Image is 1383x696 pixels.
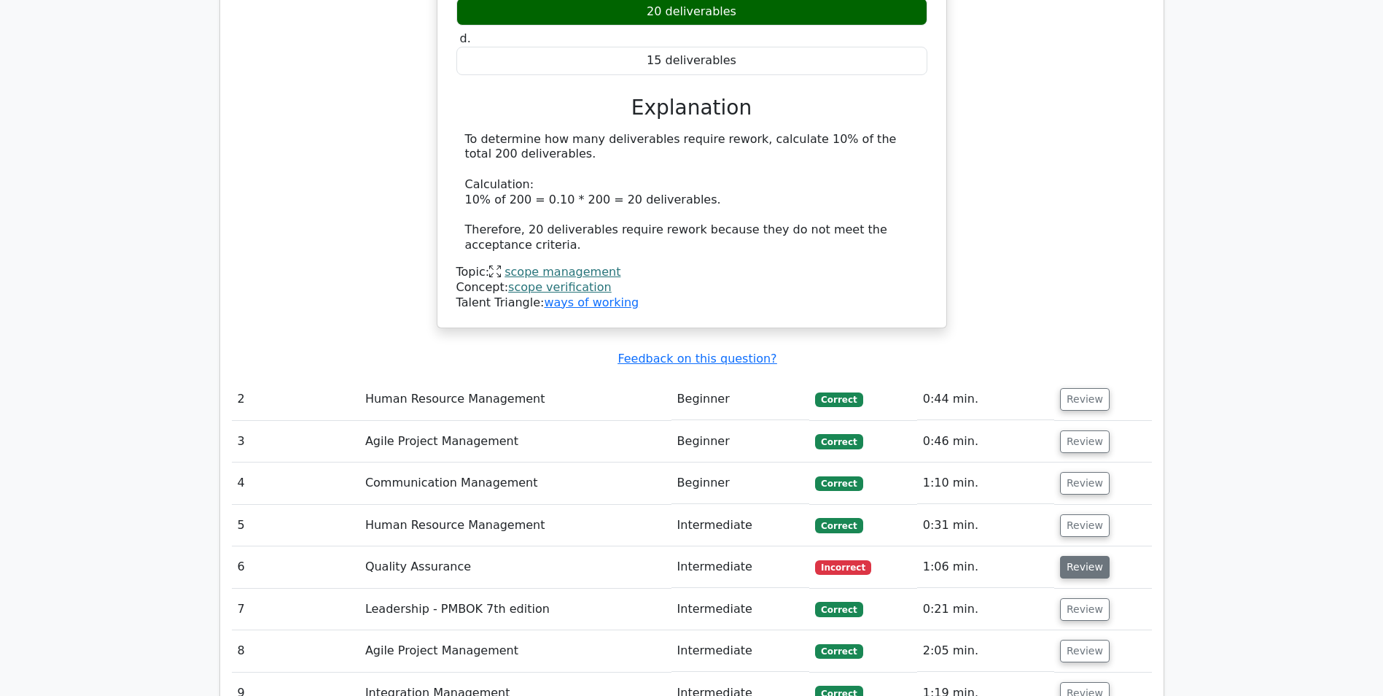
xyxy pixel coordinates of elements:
[359,421,671,463] td: Agile Project Management
[815,560,871,575] span: Incorrect
[815,476,862,491] span: Correct
[618,352,776,366] a: Feedback on this question?
[671,630,810,672] td: Intermediate
[917,505,1054,546] td: 0:31 min.
[671,421,810,463] td: Beginner
[460,31,471,45] span: d.
[232,589,359,630] td: 7
[456,265,927,280] div: Topic:
[815,644,862,659] span: Correct
[917,421,1054,463] td: 0:46 min.
[456,47,927,75] div: 15 deliverables
[1060,388,1110,411] button: Review
[1060,472,1110,495] button: Review
[508,280,612,294] a: scope verification
[359,589,671,630] td: Leadership - PMBOK 7th edition
[1060,556,1110,579] button: Review
[917,546,1054,588] td: 1:06 min.
[917,589,1054,630] td: 0:21 min.
[232,463,359,504] td: 4
[1060,640,1110,662] button: Review
[232,421,359,463] td: 3
[232,505,359,546] td: 5
[465,132,919,253] div: To determine how many deliverables require rework, calculate 10% of the total 200 deliverables. C...
[1060,430,1110,453] button: Review
[359,463,671,504] td: Communication Management
[232,630,359,672] td: 8
[671,546,810,588] td: Intermediate
[504,265,620,279] a: scope management
[232,546,359,588] td: 6
[917,630,1054,672] td: 2:05 min.
[671,589,810,630] td: Intermediate
[359,546,671,588] td: Quality Assurance
[815,434,862,449] span: Correct
[815,393,862,407] span: Correct
[359,379,671,420] td: Human Resource Management
[1060,598,1110,621] button: Review
[671,379,810,420] td: Beginner
[917,379,1054,420] td: 0:44 min.
[815,602,862,616] span: Correct
[671,463,810,504] td: Beginner
[359,630,671,672] td: Agile Project Management
[456,280,927,295] div: Concept:
[917,463,1054,504] td: 1:10 min.
[815,518,862,533] span: Correct
[232,379,359,420] td: 2
[456,265,927,310] div: Talent Triangle:
[544,295,639,309] a: ways of working
[359,505,671,546] td: Human Resource Management
[465,96,919,120] h3: Explanation
[671,505,810,546] td: Intermediate
[1060,514,1110,537] button: Review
